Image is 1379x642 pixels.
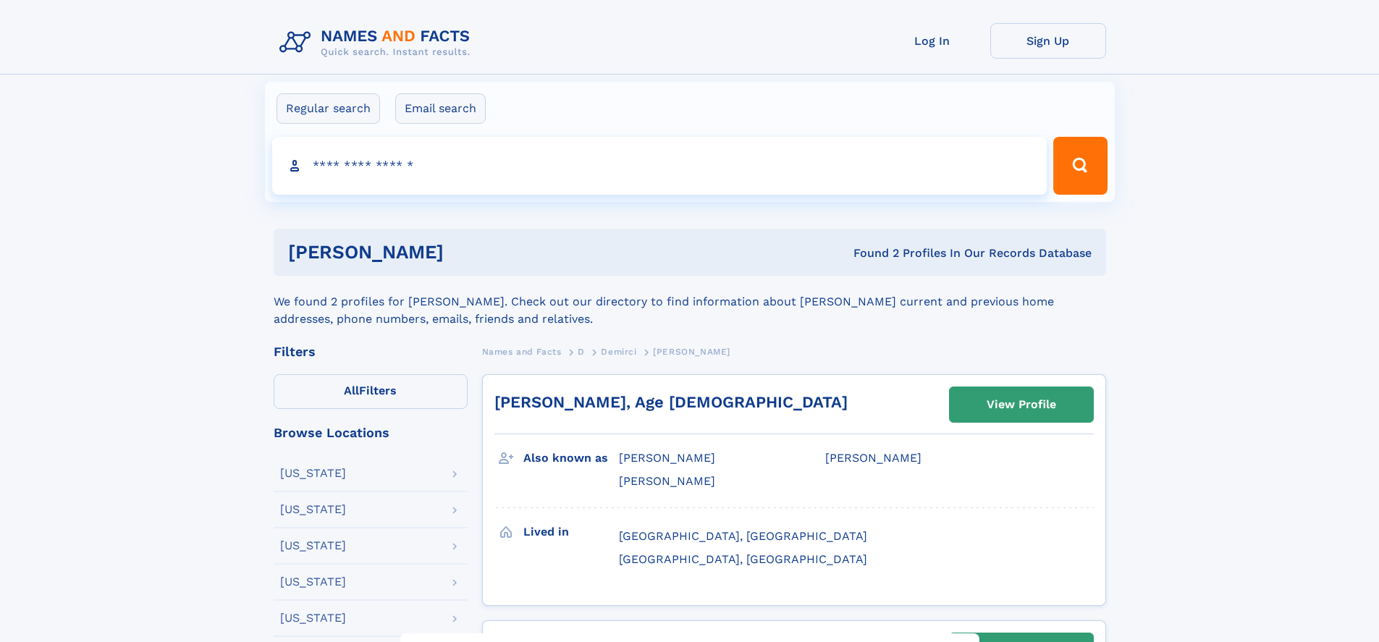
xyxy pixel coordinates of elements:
span: [GEOGRAPHIC_DATA], [GEOGRAPHIC_DATA] [619,529,867,543]
input: search input [272,137,1047,195]
h3: Lived in [523,520,619,544]
h3: Also known as [523,446,619,470]
a: [PERSON_NAME], Age [DEMOGRAPHIC_DATA] [494,393,848,411]
button: Search Button [1053,137,1107,195]
div: [US_STATE] [280,504,346,515]
span: Demirci [601,347,636,357]
div: [US_STATE] [280,540,346,552]
label: Filters [274,374,468,409]
span: All [344,384,359,397]
label: Email search [395,93,486,124]
span: [GEOGRAPHIC_DATA], [GEOGRAPHIC_DATA] [619,552,867,566]
div: [US_STATE] [280,612,346,624]
span: [PERSON_NAME] [619,451,715,465]
a: D [578,342,585,360]
div: We found 2 profiles for [PERSON_NAME]. Check out our directory to find information about [PERSON_... [274,276,1106,328]
span: [PERSON_NAME] [825,451,922,465]
div: Filters [274,345,468,358]
div: Browse Locations [274,426,468,439]
div: View Profile [987,388,1056,421]
a: Log In [874,23,990,59]
span: [PERSON_NAME] [653,347,730,357]
img: Logo Names and Facts [274,23,482,62]
div: Found 2 Profiles In Our Records Database [649,245,1092,261]
a: Sign Up [990,23,1106,59]
label: Regular search [277,93,380,124]
a: Demirci [601,342,636,360]
div: [US_STATE] [280,468,346,479]
a: View Profile [950,387,1093,422]
span: [PERSON_NAME] [619,474,715,488]
a: Names and Facts [482,342,562,360]
span: D [578,347,585,357]
div: [US_STATE] [280,576,346,588]
h1: [PERSON_NAME] [288,243,649,261]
